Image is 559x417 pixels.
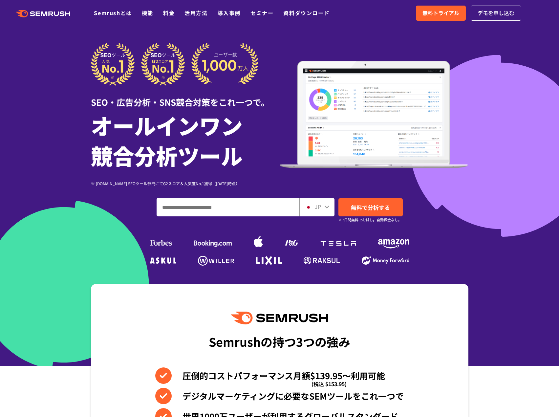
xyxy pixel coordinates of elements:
[209,329,350,354] div: Semrushの持つ3つの強み
[91,110,280,170] h1: オールインワン 競合分析ツール
[312,376,347,392] span: (税込 $153.95)
[157,198,299,216] input: ドメイン、キーワードまたはURLを入力してください
[315,203,321,210] span: JP
[184,9,207,17] a: 活用方法
[283,9,330,17] a: 資料ダウンロード
[351,203,390,211] span: 無料で分析する
[142,9,153,17] a: 機能
[94,9,132,17] a: Semrushとは
[91,86,280,108] div: SEO・広告分析・SNS競合対策をこれ一つで。
[163,9,175,17] a: 料金
[422,9,459,17] span: 無料トライアル
[338,198,403,216] a: 無料で分析する
[416,6,466,21] a: 無料トライアル
[250,9,273,17] a: セミナー
[218,9,241,17] a: 導入事例
[91,180,280,187] div: ※ [DOMAIN_NAME] SEOツール部門にてG2スコア＆人気度No.1獲得（[DATE]時点）
[338,217,402,223] small: ※7日間無料でお試し。自動課金なし。
[231,312,328,324] img: Semrush
[478,9,514,17] span: デモを申し込む
[155,367,404,384] li: 圧倒的コストパフォーマンス月額$139.95〜利用可能
[471,6,521,21] a: デモを申し込む
[155,388,404,404] li: デジタルマーケティングに必要なSEMツールをこれ一つで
